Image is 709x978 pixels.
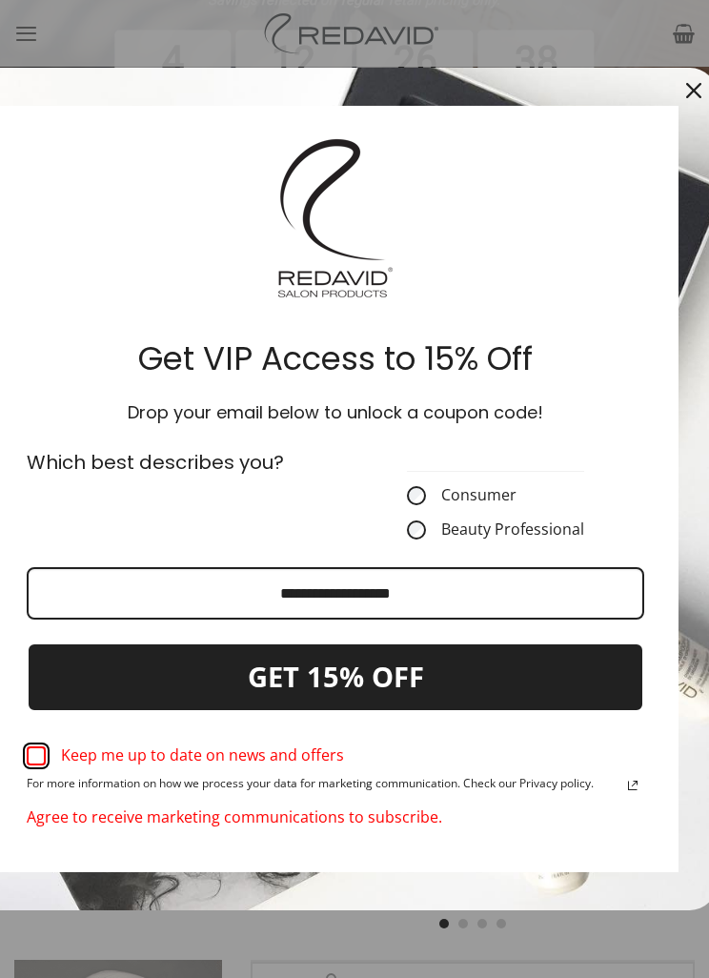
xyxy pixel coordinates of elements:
[407,520,584,540] label: Beauty Professional
[686,83,701,98] svg: close icon
[23,338,648,379] h2: Get VIP Access to 15% Off
[27,642,644,712] button: GET 15% OFF
[407,486,584,505] label: Consumer
[27,567,644,620] input: Email field
[621,774,644,797] svg: link icon
[27,448,324,477] p: Which best describes you?
[621,774,644,797] a: Read our Privacy Policy
[407,520,426,540] input: Beauty Professional
[407,486,426,505] input: Consumer
[61,746,344,764] div: Keep me up to date on news and offers
[407,448,584,540] fieldset: CustomerType
[27,777,594,797] span: For more information on how we process your data for marketing communication. Check our Privacy p...
[27,797,644,838] div: Agree to receive marketing communications to subscribe.
[23,402,648,424] h3: Drop your email below to unlock a coupon code!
